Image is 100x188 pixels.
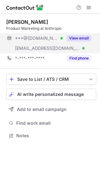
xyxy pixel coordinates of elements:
[6,104,96,115] button: Add to email campaign
[15,35,58,41] span: ***@[DOMAIN_NAME]
[67,55,91,61] button: Reveal Button
[16,120,94,126] span: Find work email
[6,119,96,128] button: Find work email
[6,89,96,100] button: AI write personalized message
[6,74,96,85] button: save-profile-one-click
[16,133,94,138] span: Notes
[6,4,44,11] img: ContactOut v5.3.10
[15,45,80,51] span: [EMAIL_ADDRESS][DOMAIN_NAME]
[17,92,84,97] span: AI write personalized message
[67,35,91,41] button: Reveal Button
[17,107,67,112] span: Add to email campaign
[6,26,96,31] div: Product Marketing at Anthropic
[17,77,85,82] div: Save to List / ATS / CRM
[6,131,96,140] button: Notes
[6,19,48,25] div: [PERSON_NAME]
